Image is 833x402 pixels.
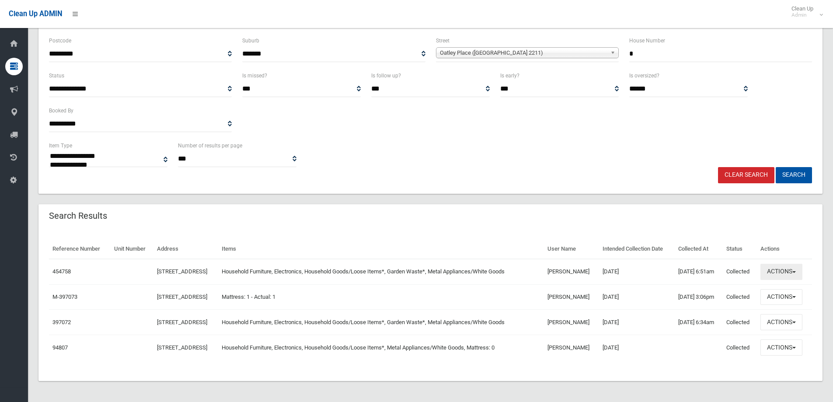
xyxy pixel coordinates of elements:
a: [STREET_ADDRESS] [157,344,207,351]
td: [DATE] [599,310,675,335]
label: House Number [629,36,665,45]
label: Number of results per page [178,141,242,150]
td: [PERSON_NAME] [544,310,599,335]
a: 397072 [52,319,71,325]
label: Status [49,71,64,80]
th: Reference Number [49,239,111,259]
th: Intended Collection Date [599,239,675,259]
span: Oatley Place ([GEOGRAPHIC_DATA] 2211) [440,48,607,58]
td: Household Furniture, Electronics, Household Goods/Loose Items*, Metal Appliances/White Goods, Mat... [218,335,544,360]
label: Item Type [49,141,72,150]
th: Collected At [675,239,723,259]
a: M-397073 [52,294,77,300]
th: User Name [544,239,599,259]
th: Address [153,239,218,259]
td: [PERSON_NAME] [544,259,599,284]
td: Mattress: 1 - Actual: 1 [218,284,544,310]
th: Unit Number [111,239,154,259]
td: [PERSON_NAME] [544,284,599,310]
td: [PERSON_NAME] [544,335,599,360]
th: Items [218,239,544,259]
a: 454758 [52,268,71,275]
td: [DATE] [599,335,675,360]
a: 94807 [52,344,68,351]
span: Clean Up [787,5,822,18]
button: Actions [760,289,802,305]
header: Search Results [38,207,118,224]
td: [DATE] [599,259,675,284]
td: Collected [723,259,757,284]
td: [DATE] 6:51am [675,259,723,284]
td: Collected [723,310,757,335]
td: Household Furniture, Electronics, Household Goods/Loose Items*, Garden Waste*, Metal Appliances/W... [218,310,544,335]
label: Is missed? [242,71,267,80]
th: Actions [757,239,812,259]
td: Collected [723,335,757,360]
td: Household Furniture, Electronics, Household Goods/Loose Items*, Garden Waste*, Metal Appliances/W... [218,259,544,284]
label: Is follow up? [371,71,401,80]
label: Suburb [242,36,259,45]
a: Clear Search [718,167,774,183]
td: Collected [723,284,757,310]
a: [STREET_ADDRESS] [157,319,207,325]
button: Search [776,167,812,183]
label: Is early? [500,71,519,80]
span: Clean Up ADMIN [9,10,62,18]
a: [STREET_ADDRESS] [157,268,207,275]
label: Booked By [49,106,73,115]
button: Actions [760,314,802,330]
td: [DATE] 6:34am [675,310,723,335]
label: Street [436,36,450,45]
button: Actions [760,339,802,356]
a: [STREET_ADDRESS] [157,294,207,300]
td: [DATE] 3:06pm [675,284,723,310]
button: Actions [760,264,802,280]
label: Postcode [49,36,71,45]
td: [DATE] [599,284,675,310]
small: Admin [791,12,813,18]
label: Is oversized? [629,71,659,80]
th: Status [723,239,757,259]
